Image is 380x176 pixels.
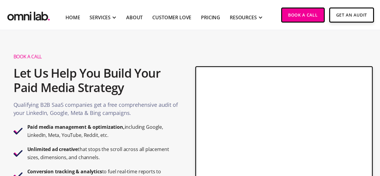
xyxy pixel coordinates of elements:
[27,146,169,161] strong: that stops the scroll across all placement sizes, dimensions, and channels.
[201,14,220,21] a: Pricing
[90,14,111,21] div: SERVICES
[6,8,51,22] img: Omni Lab: B2B SaaS Demand Generation Agency
[272,106,380,176] iframe: Chat Widget
[65,14,80,21] a: Home
[27,146,78,153] strong: Unlimited ad creative
[329,8,374,23] a: Get An Audit
[230,14,257,21] div: RESOURCES
[14,63,179,98] h2: Let Us Help You Build Your Paid Media Strategy
[152,14,191,21] a: Customer Love
[27,168,102,175] strong: Conversion tracking & analytics
[14,54,179,60] h1: Book A Call
[27,124,163,138] strong: including Google, LinkedIn, Meta, YouTube, Reddit, etc.
[6,8,51,22] a: home
[14,101,179,120] p: Qualifying B2B SaaS companies get a free comprehensive audit of your LinkedIn, Google, Meta & Bin...
[281,8,325,23] a: Book a Call
[126,14,143,21] a: About
[27,124,125,130] strong: Paid media management & optimization,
